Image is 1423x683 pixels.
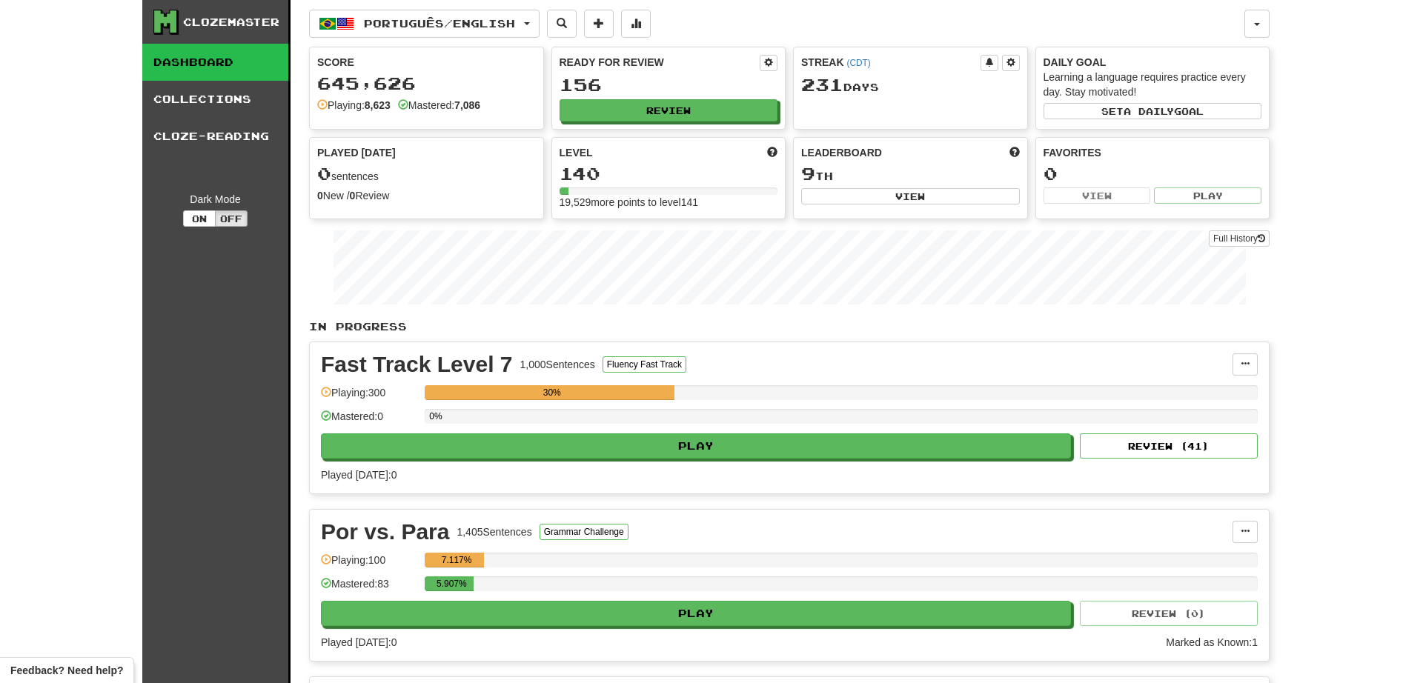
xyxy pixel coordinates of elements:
button: Português/English [309,10,540,38]
div: New / Review [317,188,536,203]
button: Add sentence to collection [584,10,614,38]
span: Leaderboard [801,145,882,160]
div: Clozemaster [183,15,279,30]
p: In Progress [309,319,1270,334]
span: 231 [801,74,843,95]
div: 7.117% [429,553,484,567]
div: Day s [801,76,1020,95]
span: Open feedback widget [10,663,123,678]
div: Daily Goal [1044,55,1262,70]
div: 30% [429,385,674,400]
div: Por vs. Para [321,521,449,543]
div: Dark Mode [153,192,277,207]
button: Play [321,433,1071,459]
a: Dashboard [142,44,288,81]
div: 5.907% [429,576,474,591]
div: Marked as Known: 1 [1166,635,1258,650]
span: a daily [1124,106,1174,116]
div: Mastered: [398,98,480,113]
button: Search sentences [547,10,577,38]
span: Score more points to level up [767,145,777,160]
button: On [183,210,216,227]
div: Playing: [317,98,391,113]
div: Learning a language requires practice every day. Stay motivated! [1044,70,1262,99]
div: Playing: 300 [321,385,417,410]
a: (CDT) [846,58,870,68]
button: More stats [621,10,651,38]
div: th [801,164,1020,184]
a: Full History [1209,230,1270,247]
div: Streak [801,55,981,70]
div: 645,626 [317,74,536,93]
div: Ready for Review [560,55,760,70]
button: Grammar Challenge [540,524,628,540]
div: Favorites [1044,145,1262,160]
button: View [801,188,1020,204]
strong: 0 [317,190,323,201]
strong: 8,623 [365,99,391,111]
span: Played [DATE]: 0 [321,469,397,481]
button: Off [215,210,248,227]
span: Português / English [364,17,515,30]
div: Playing: 100 [321,553,417,577]
a: Collections [142,81,288,118]
button: Review (41) [1080,433,1258,459]
button: Review [560,99,778,121]
div: 19,529 more points to level 141 [560,195,778,210]
button: Play [1154,187,1261,204]
div: Mastered: 83 [321,576,417,601]
span: 0 [317,163,331,184]
div: sentences [317,164,536,184]
button: Play [321,601,1071,626]
div: 156 [560,76,778,94]
div: Score [317,55,536,70]
span: 9 [801,163,815,184]
div: 140 [560,164,778,183]
div: 0 [1044,164,1262,183]
span: Played [DATE] [317,145,396,160]
span: Level [560,145,593,160]
span: This week in points, UTC [1009,145,1020,160]
div: Fast Track Level 7 [321,353,513,376]
strong: 7,086 [454,99,480,111]
button: View [1044,187,1151,204]
div: 1,000 Sentences [520,357,595,372]
button: Seta dailygoal [1044,103,1262,119]
div: Mastered: 0 [321,409,417,433]
button: Review (0) [1080,601,1258,626]
a: Cloze-Reading [142,118,288,155]
span: Played [DATE]: 0 [321,636,397,648]
strong: 0 [350,190,356,201]
div: 1,405 Sentences [457,524,531,539]
button: Fluency Fast Track [603,356,686,373]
